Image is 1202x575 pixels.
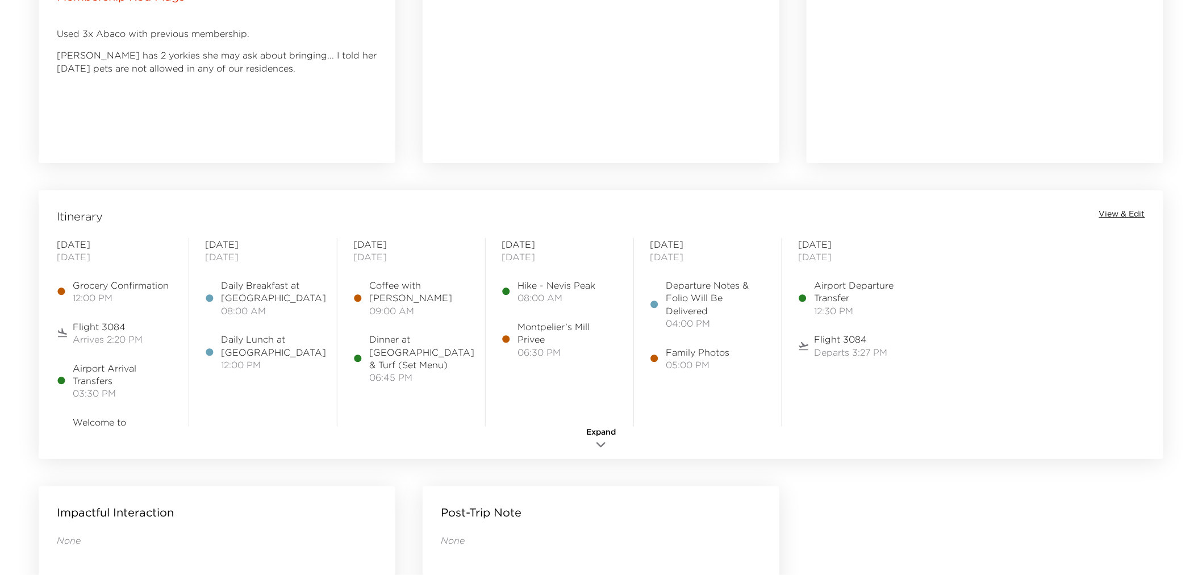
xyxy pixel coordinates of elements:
[441,534,761,547] p: None
[650,238,766,251] span: [DATE]
[353,238,469,251] span: [DATE]
[57,505,174,520] p: Impactful Interaction
[798,238,914,251] span: [DATE]
[573,427,629,453] button: Expand
[814,333,887,345] span: Flight 3084
[1099,209,1145,220] button: View & Edit
[517,291,595,304] span: 08:00 AM
[666,317,766,330] span: 04:00 PM
[814,305,914,317] span: 12:30 PM
[221,305,326,317] span: 08:00 AM
[369,279,469,305] span: Coffee with [PERSON_NAME]
[57,238,173,251] span: [DATE]
[666,359,729,371] span: 05:00 PM
[57,251,173,263] span: [DATE]
[666,279,766,317] span: Departure Notes & Folio Will Be Delivered
[73,362,173,388] span: Airport Arrival Transfers
[73,387,173,399] span: 03:30 PM
[517,279,595,291] span: Hike - Nevis Peak
[517,346,617,359] span: 06:30 PM
[798,251,914,263] span: [DATE]
[205,251,321,263] span: [DATE]
[57,209,103,224] span: Itinerary
[73,333,143,345] span: Arrives 2:20 PM
[814,346,887,359] span: Departs 3:27 PM
[221,279,326,305] span: Daily Breakfast at [GEOGRAPHIC_DATA]
[57,27,377,40] p: Used 3x Abaco with previous membership.
[353,251,469,263] span: [DATE]
[221,333,326,359] span: Daily Lunch at [GEOGRAPHIC_DATA]
[369,371,474,384] span: 06:45 PM
[502,251,617,263] span: [DATE]
[517,320,617,346] span: Montpelier’s Mill Privee
[666,346,729,359] span: Family Photos
[205,238,321,251] span: [DATE]
[369,333,474,371] span: Dinner at [GEOGRAPHIC_DATA] & Turf (Set Menu)
[57,49,377,74] p: [PERSON_NAME] has 2 yorkies she may ask about bringing... I told her [DATE] pets are not allowed ...
[221,359,326,371] span: 12:00 PM
[586,427,616,438] span: Expand
[369,305,469,317] span: 09:00 AM
[441,505,521,520] p: Post-Trip Note
[57,534,377,547] p: None
[814,279,914,305] span: Airport Departure Transfer
[502,238,617,251] span: [DATE]
[650,251,766,263] span: [DATE]
[73,279,169,291] span: Grocery Confirmation
[73,416,178,441] span: Welcome to [GEOGRAPHIC_DATA]
[73,291,169,304] span: 12:00 PM
[73,320,143,333] span: Flight 3084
